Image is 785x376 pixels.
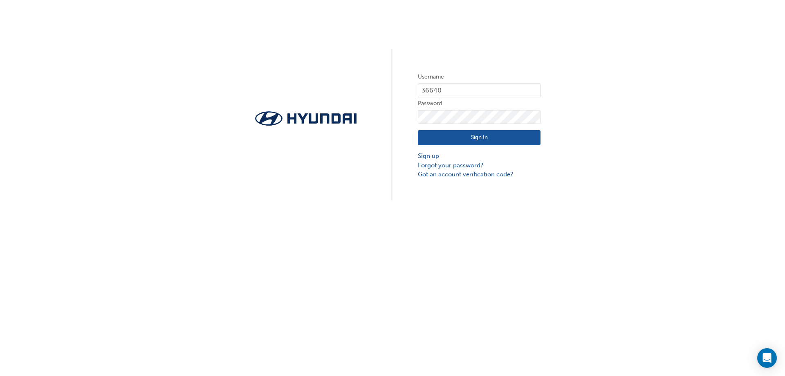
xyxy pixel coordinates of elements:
[418,161,541,170] a: Forgot your password?
[418,151,541,161] a: Sign up
[418,170,541,179] a: Got an account verification code?
[418,130,541,146] button: Sign In
[244,109,367,128] img: Trak
[757,348,777,368] div: Open Intercom Messenger
[418,83,541,97] input: Username
[418,72,541,82] label: Username
[418,99,541,108] label: Password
